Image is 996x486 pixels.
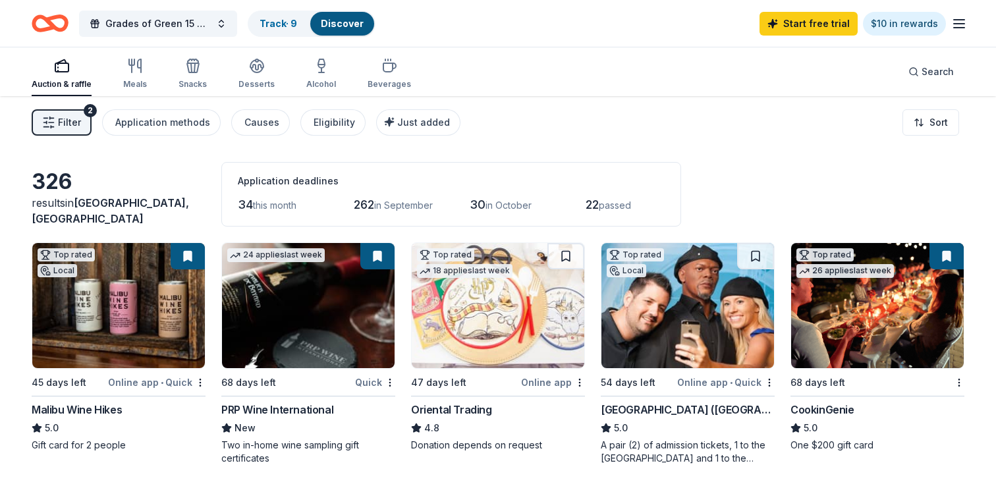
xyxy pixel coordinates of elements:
div: Online app Quick [677,374,775,391]
div: Top rated [796,248,854,261]
img: Image for Hollywood Wax Museum (Hollywood) [601,243,774,368]
div: 18 applies last week [417,264,512,278]
span: 5.0 [804,420,817,436]
span: 4.8 [424,420,439,436]
a: $10 in rewards [863,12,946,36]
div: Quick [355,374,395,391]
div: Snacks [179,79,207,90]
img: Image for CookinGenie [791,243,964,368]
div: Auction & raffle [32,79,92,90]
div: Oriental Trading [411,402,492,418]
span: New [235,420,256,436]
button: Just added [376,109,460,136]
span: in [32,196,189,225]
span: Grades of Green 15 Years of Impact Gala [105,16,211,32]
div: Local [38,264,77,277]
div: 47 days left [411,375,466,391]
span: 30 [470,198,485,211]
div: 68 days left [221,375,276,391]
div: results [32,195,206,227]
span: 5.0 [614,420,628,436]
span: • [161,377,163,388]
div: Beverages [368,79,411,90]
button: Grades of Green 15 Years of Impact Gala [79,11,237,37]
a: Track· 9 [260,18,297,29]
button: Meals [123,53,147,96]
span: Just added [397,117,450,128]
div: Gift card for 2 people [32,439,206,452]
span: in October [485,200,532,211]
button: Eligibility [300,109,366,136]
div: [GEOGRAPHIC_DATA] ([GEOGRAPHIC_DATA]) [601,402,775,418]
img: Image for Malibu Wine Hikes [32,243,205,368]
span: 34 [238,198,253,211]
a: Image for Hollywood Wax Museum (Hollywood)Top ratedLocal54 days leftOnline app•Quick[GEOGRAPHIC_D... [601,242,775,465]
a: Image for Malibu Wine HikesTop ratedLocal45 days leftOnline app•QuickMalibu Wine Hikes5.0Gift car... [32,242,206,452]
button: Alcohol [306,53,336,96]
span: Search [922,64,954,80]
button: Beverages [368,53,411,96]
button: Search [898,59,964,85]
button: Auction & raffle [32,53,92,96]
img: Image for PRP Wine International [222,243,395,368]
img: Image for Oriental Trading [412,243,584,368]
div: 45 days left [32,375,86,391]
span: passed [599,200,631,211]
div: Causes [244,115,279,130]
span: in September [374,200,433,211]
div: Eligibility [314,115,355,130]
div: 24 applies last week [227,248,325,262]
button: Desserts [238,53,275,96]
div: Online app Quick [108,374,206,391]
span: 22 [586,198,599,211]
div: 54 days left [601,375,655,391]
div: Meals [123,79,147,90]
div: 326 [32,169,206,195]
div: Top rated [607,248,664,261]
div: CookinGenie [790,402,854,418]
div: Two in-home wine sampling gift certificates [221,439,395,465]
div: 2 [84,104,97,117]
div: 26 applies last week [796,264,894,278]
span: • [730,377,733,388]
div: Application methods [115,115,210,130]
span: this month [253,200,296,211]
button: Sort [902,109,959,136]
div: One $200 gift card [790,439,964,452]
a: Image for PRP Wine International24 applieslast week68 days leftQuickPRP Wine InternationalNewTwo ... [221,242,395,465]
div: PRP Wine International [221,402,333,418]
a: Discover [321,18,364,29]
span: 5.0 [45,420,59,436]
div: Application deadlines [238,173,665,189]
button: Filter2 [32,109,92,136]
button: Snacks [179,53,207,96]
div: Online app [521,374,585,391]
div: A pair (2) of admission tickets, 1 to the [GEOGRAPHIC_DATA] and 1 to the [GEOGRAPHIC_DATA] [601,439,775,465]
button: Causes [231,109,290,136]
a: Image for CookinGenieTop rated26 applieslast week68 days leftCookinGenie5.0One $200 gift card [790,242,964,452]
span: 262 [354,198,374,211]
button: Application methods [102,109,221,136]
div: Malibu Wine Hikes [32,402,122,418]
div: Desserts [238,79,275,90]
a: Image for Oriental TradingTop rated18 applieslast week47 days leftOnline appOriental Trading4.8Do... [411,242,585,452]
span: [GEOGRAPHIC_DATA], [GEOGRAPHIC_DATA] [32,196,189,225]
div: Alcohol [306,79,336,90]
button: Track· 9Discover [248,11,375,37]
span: Filter [58,115,81,130]
div: 68 days left [790,375,845,391]
div: Local [607,264,646,277]
a: Start free trial [760,12,858,36]
div: Top rated [417,248,474,261]
a: Home [32,8,69,39]
div: Top rated [38,248,95,261]
div: Donation depends on request [411,439,585,452]
span: Sort [929,115,948,130]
